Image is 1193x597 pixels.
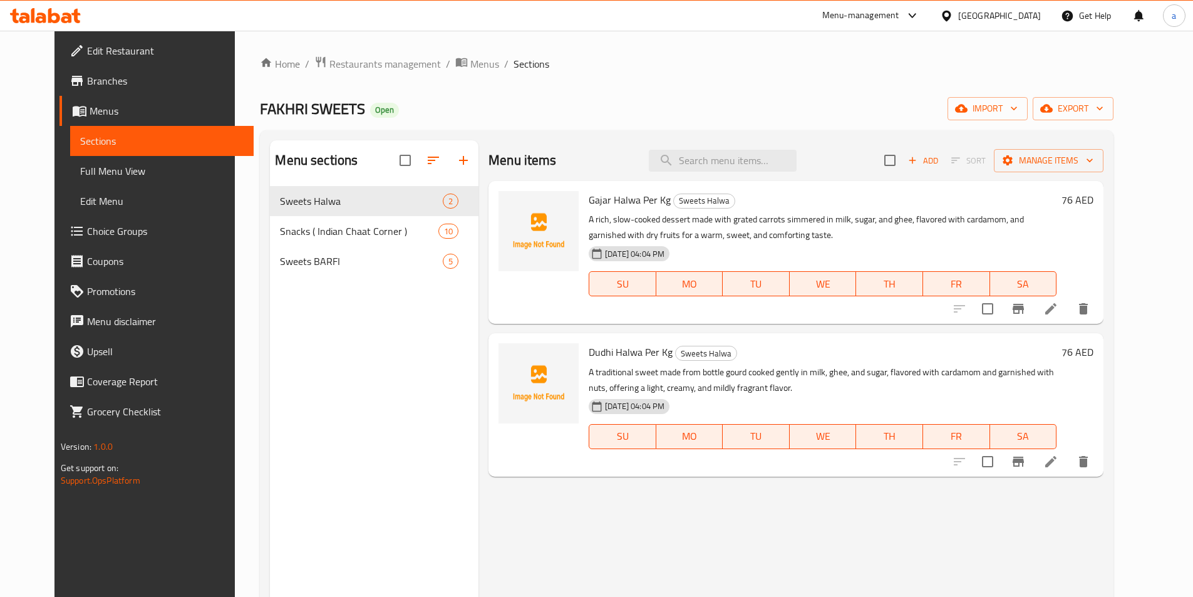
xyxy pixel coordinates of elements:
span: [DATE] 04:04 PM [600,400,669,412]
span: Menus [90,103,244,118]
div: Sweets Halwa2 [270,186,478,216]
button: WE [790,271,857,296]
span: Get support on: [61,460,118,476]
span: Grocery Checklist [87,404,244,419]
button: TU [723,271,790,296]
button: delete [1068,294,1098,324]
div: Menu-management [822,8,899,23]
span: Promotions [87,284,244,299]
a: Edit menu item [1043,454,1058,469]
button: import [948,97,1028,120]
p: A rich, slow-cooked dessert made with grated carrots simmered in milk, sugar, and ghee, flavored ... [589,212,1056,243]
span: WE [795,427,852,445]
span: Sweets BARFI [280,254,443,269]
span: 10 [439,226,458,237]
h6: 76 AED [1061,343,1093,361]
span: Upsell [87,344,244,359]
a: Edit Menu [70,186,254,216]
button: Add [903,151,943,170]
span: Manage items [1004,153,1093,169]
span: WE [795,275,852,293]
span: Branches [87,73,244,88]
span: Select section first [943,151,994,170]
div: Snacks ( Indian Chaat Corner )10 [270,216,478,246]
a: Full Menu View [70,156,254,186]
span: Select to update [974,449,1001,475]
span: Snacks ( Indian Chaat Corner ) [280,224,438,239]
h2: Menu sections [275,151,358,170]
span: Sections [80,133,244,148]
span: Coupons [87,254,244,269]
button: FR [923,424,990,449]
span: Coverage Report [87,374,244,389]
span: Sweets Halwa [674,194,735,208]
span: 1.0.0 [93,439,113,455]
span: Select to update [974,296,1001,322]
a: Sections [70,126,254,156]
a: Menu disclaimer [59,306,254,336]
button: Manage items [994,149,1103,172]
button: Branch-specific-item [1003,447,1033,477]
span: export [1043,101,1103,117]
span: TH [861,427,918,445]
span: SU [594,275,651,293]
span: a [1172,9,1176,23]
button: SA [990,271,1057,296]
button: delete [1068,447,1098,477]
a: Coverage Report [59,366,254,397]
div: items [443,254,458,269]
span: Full Menu View [80,164,244,179]
button: SU [589,271,656,296]
span: SA [995,427,1052,445]
button: Add section [448,145,478,175]
a: Grocery Checklist [59,397,254,427]
a: Edit menu item [1043,301,1058,316]
a: Branches [59,66,254,96]
span: Add item [903,151,943,170]
span: Gajar Halwa Per Kg [589,190,671,209]
div: Sweets Halwa [280,194,443,209]
span: Menus [470,56,499,71]
span: [DATE] 04:04 PM [600,248,669,260]
li: / [504,56,509,71]
div: items [438,224,458,239]
span: Version: [61,439,91,455]
button: TU [723,424,790,449]
span: Select all sections [392,147,418,174]
span: TH [861,275,918,293]
span: TU [728,275,785,293]
a: Coupons [59,246,254,276]
span: MO [661,275,718,293]
span: 2 [443,195,458,207]
span: Edit Restaurant [87,43,244,58]
img: Dudhi Halwa Per Kg [498,343,579,423]
h2: Menu items [488,151,557,170]
button: Branch-specific-item [1003,294,1033,324]
button: MO [656,424,723,449]
img: Gajar Halwa Per Kg [498,191,579,271]
span: import [958,101,1018,117]
button: WE [790,424,857,449]
button: SU [589,424,656,449]
h6: 76 AED [1061,191,1093,209]
button: SA [990,424,1057,449]
a: Menus [59,96,254,126]
a: Support.OpsPlatform [61,472,140,489]
li: / [305,56,309,71]
div: Sweets Halwa [675,346,737,361]
span: Dudhi Halwa Per Kg [589,343,673,361]
span: FR [928,275,985,293]
span: Edit Menu [80,194,244,209]
div: items [443,194,458,209]
p: A traditional sweet made from bottle gourd cooked gently in milk, ghee, and sugar, flavored with ... [589,365,1056,396]
a: Home [260,56,300,71]
div: Open [370,103,399,118]
span: Sweets Halwa [676,346,736,361]
span: SU [594,427,651,445]
span: Menu disclaimer [87,314,244,329]
span: MO [661,427,718,445]
span: FR [928,427,985,445]
span: Add [906,153,940,168]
